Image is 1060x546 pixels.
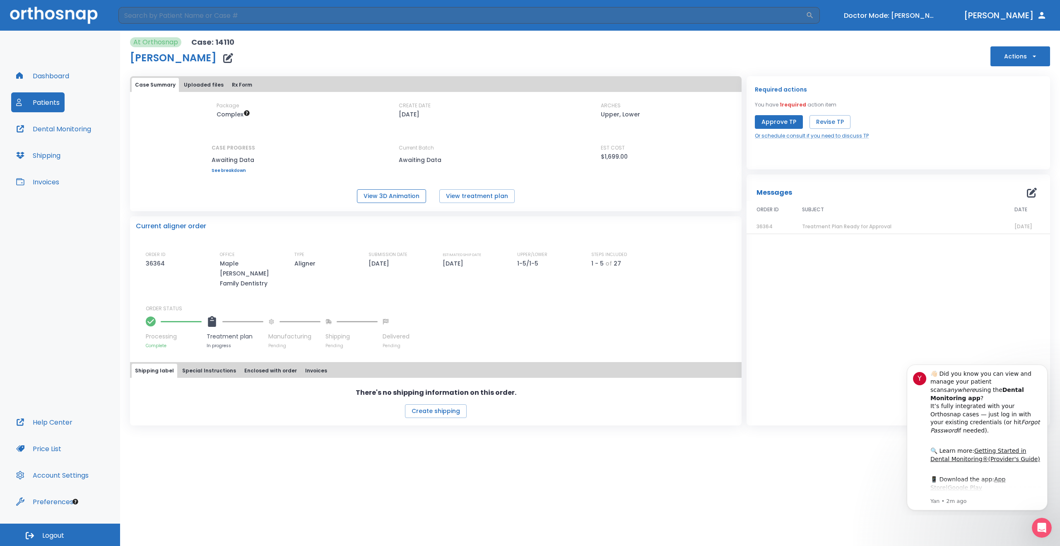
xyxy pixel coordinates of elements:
span: [DATE] [1014,223,1032,230]
p: You have action item [755,101,836,109]
button: View 3D Animation [357,189,426,203]
p: $1,699.00 [601,152,628,162]
iframe: Intercom notifications message [894,357,1060,515]
p: Current aligner order [136,221,206,231]
span: ORDER ID [756,206,779,213]
p: Pending [325,343,378,349]
button: Preferences [11,492,78,512]
a: Or schedule consult if you need to discuss TP [755,132,869,140]
p: [DATE] [369,259,392,268]
p: Package [217,102,239,109]
button: Price List [11,439,66,459]
span: 1 required [780,101,806,108]
p: CASE PROGRESS [212,144,255,152]
a: Invoices [11,172,64,192]
button: Invoices [302,364,330,378]
button: Shipping label [132,364,177,378]
p: [DATE] [443,259,466,268]
p: Complete [146,343,202,349]
p: Manufacturing [268,332,320,341]
span: DATE [1014,206,1027,213]
p: ESTIMATED SHIP DATE [443,251,481,259]
p: Treatment plan [207,332,263,341]
p: SUBMISSION DATE [369,251,407,259]
img: Orthosnap [10,7,98,24]
p: Aligner [294,259,318,268]
span: 36364 [756,223,773,230]
p: of [605,259,612,268]
a: See breakdown [212,168,255,173]
p: At Orthosnap [133,37,178,47]
button: Actions [990,46,1050,66]
button: Rx Form [229,78,255,92]
div: 📱 Download the app: | ​ Let us know if you need help getting started! [36,118,147,159]
h1: [PERSON_NAME] [130,53,217,63]
p: In progress [207,343,263,349]
p: EST COST [601,144,625,152]
p: Shipping [325,332,378,341]
p: UPPER/LOWER [517,251,547,259]
p: Maple [PERSON_NAME] Family Dentistry [220,259,290,288]
p: Upper, Lower [601,109,640,119]
div: tabs [132,78,740,92]
button: Revise TP [809,115,850,129]
div: tabs [132,364,740,378]
a: App Store [36,119,111,134]
button: Approve TP [755,115,803,129]
button: Doctor Mode: [PERSON_NAME] [841,9,940,22]
p: Required actions [755,85,807,94]
a: Google Play [53,127,88,134]
p: ORDER STATUS [146,305,736,312]
p: 27 [614,259,621,268]
button: Dashboard [11,66,74,86]
p: STEPS INCLUDED [591,251,627,259]
button: Create shipping [405,404,467,418]
p: 1 - 5 [591,259,604,268]
p: 1-5/1-5 [517,259,541,268]
p: Case: 14110 [191,37,234,47]
button: Patients [11,92,65,112]
p: OFFICE [220,251,235,259]
button: [PERSON_NAME] [961,8,1050,23]
button: Enclosed with order [241,364,300,378]
a: Help Center [11,412,77,432]
button: Dental Monitoring [11,119,96,139]
span: SUBJECT [802,206,824,213]
p: Delivered [383,332,410,341]
p: ORDER ID [146,251,165,259]
button: Shipping [11,145,65,165]
p: [DATE] [399,109,419,119]
p: TYPE [294,251,304,259]
div: Tooltip anchor [72,498,79,505]
button: Account Settings [11,465,94,485]
p: Messages [756,188,792,198]
button: Special Instructions [179,364,239,378]
p: Current Batch [399,144,473,152]
span: Treatment Plan Ready for Approval [802,223,891,230]
button: Uploaded files [181,78,227,92]
p: Awaiting Data [399,155,473,165]
iframe: Intercom live chat [1032,518,1052,538]
span: Up to 50 Steps (100 aligners) [217,110,250,118]
button: Case Summary [132,78,179,92]
p: Pending [268,343,320,349]
p: Message from Yan, sent 2m ago [36,140,147,148]
p: There's no shipping information on this order. [356,388,516,398]
p: ARCHES [601,102,621,109]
